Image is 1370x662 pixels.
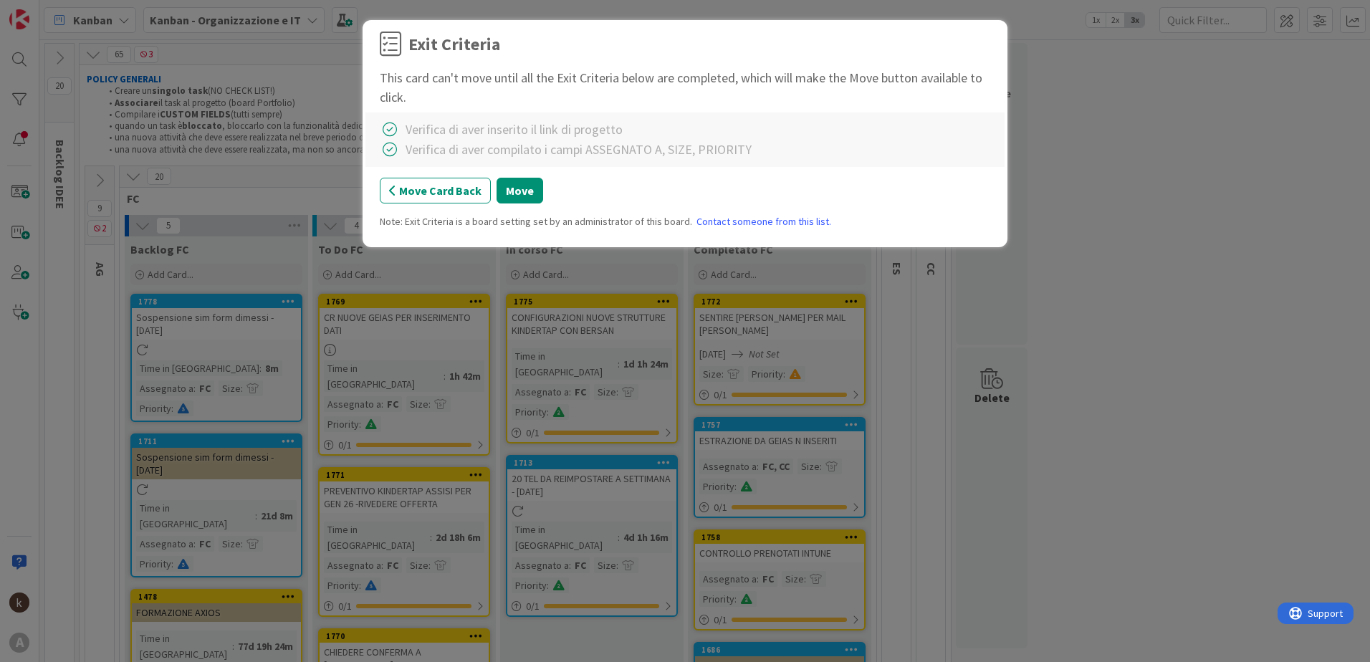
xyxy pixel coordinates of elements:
[380,68,990,107] div: This card can't move until all the Exit Criteria below are completed, which will make the Move bu...
[380,178,491,203] button: Move Card Back
[696,214,831,229] a: Contact someone from this list.
[406,120,623,139] div: Verifica di aver inserito il link di progetto
[497,178,543,203] button: Move
[30,2,65,19] span: Support
[380,214,990,229] div: Note: Exit Criteria is a board setting set by an administrator of this board.
[408,32,500,57] div: Exit Criteria
[406,140,752,159] div: Verifica di aver compilato i campi ASSEGNATO A, SIZE, PRIORITY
